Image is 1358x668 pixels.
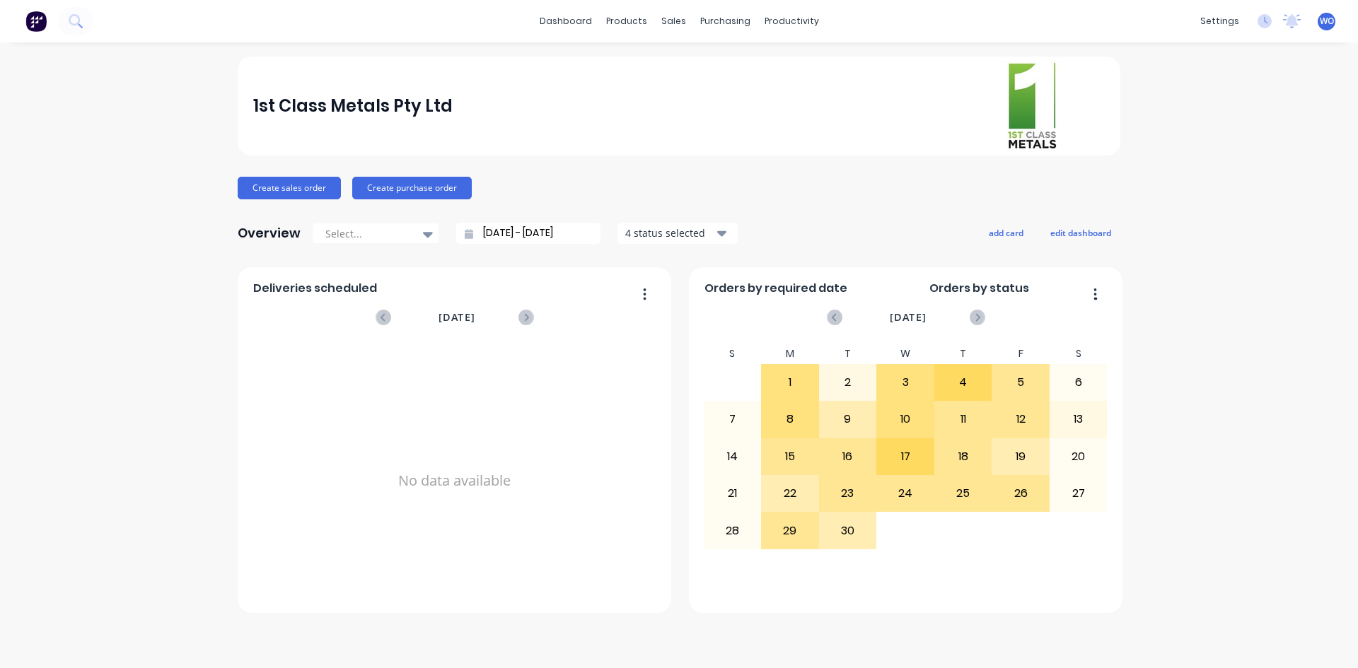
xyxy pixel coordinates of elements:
img: Factory [25,11,47,32]
div: 21 [704,476,761,511]
div: 6 [1050,365,1107,400]
div: 15 [762,439,818,474]
div: 1 [762,365,818,400]
div: 16 [820,439,876,474]
div: 24 [877,476,934,511]
span: Orders by required date [704,280,847,297]
button: Create purchase order [352,177,472,199]
div: 5 [992,365,1049,400]
a: dashboard [533,11,599,32]
div: 11 [935,402,992,437]
div: F [992,344,1050,364]
div: 18 [935,439,992,474]
div: 23 [820,476,876,511]
div: 17 [877,439,934,474]
button: Create sales order [238,177,341,199]
div: M [761,344,819,364]
div: 4 [935,365,992,400]
div: productivity [758,11,826,32]
div: sales [654,11,693,32]
iframe: Intercom live chat [1310,620,1344,654]
div: 10 [877,402,934,437]
div: 2 [820,365,876,400]
div: 19 [992,439,1049,474]
div: 14 [704,439,761,474]
div: 3 [877,365,934,400]
div: 13 [1050,402,1107,437]
span: [DATE] [439,310,475,325]
div: settings [1193,11,1246,32]
div: 8 [762,402,818,437]
div: 20 [1050,439,1107,474]
div: Overview [238,219,301,247]
div: T [819,344,877,364]
span: WO [1320,15,1334,28]
div: 26 [992,476,1049,511]
div: 22 [762,476,818,511]
div: 9 [820,402,876,437]
div: 12 [992,402,1049,437]
div: 1st Class Metals Pty Ltd [253,92,453,120]
span: [DATE] [890,310,927,325]
button: edit dashboard [1041,223,1120,242]
button: 4 status selected [617,223,738,244]
div: 7 [704,402,761,437]
div: 4 status selected [625,225,714,240]
div: W [876,344,934,364]
span: Orders by status [929,280,1029,297]
span: Deliveries scheduled [253,280,377,297]
div: 29 [762,512,818,548]
div: purchasing [693,11,758,32]
div: 27 [1050,476,1107,511]
div: 25 [935,476,992,511]
button: add card [980,223,1033,242]
div: No data available [253,344,656,618]
div: T [934,344,992,364]
div: products [599,11,654,32]
div: S [704,344,762,364]
div: 28 [704,512,761,548]
img: 1st Class Metals Pty Ltd [1006,61,1058,151]
div: 30 [820,512,876,548]
div: S [1050,344,1108,364]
